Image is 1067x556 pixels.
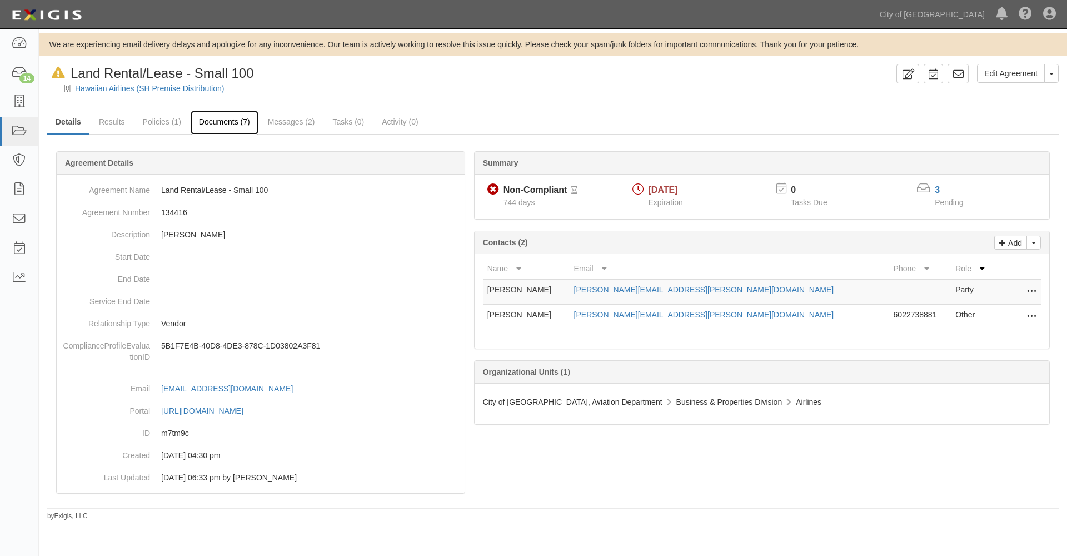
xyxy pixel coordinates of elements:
b: Agreement Details [65,158,133,167]
th: Phone [889,259,951,279]
th: Email [570,259,889,279]
a: Activity (0) [373,111,426,133]
p: 0 [791,184,841,197]
b: Contacts (2) [483,238,528,247]
td: Party [951,279,996,305]
dt: Portal [61,400,150,416]
span: Airlines [796,398,821,406]
td: [PERSON_NAME] [483,279,570,305]
dt: End Date [61,268,150,285]
dd: Land Rental/Lease - Small 100 [61,179,460,201]
b: Summary [483,158,518,167]
img: logo-5460c22ac91f19d4615b14bd174203de0afe785f0fc80cf4dbbc73dc1793850b.png [8,5,85,25]
a: City of [GEOGRAPHIC_DATA] [874,3,990,26]
a: Results [91,111,133,133]
a: [URL][DOMAIN_NAME] [161,406,256,415]
a: Policies (1) [134,111,190,133]
p: Add [1005,236,1022,249]
a: [PERSON_NAME][EMAIL_ADDRESS][PERSON_NAME][DOMAIN_NAME] [574,285,834,294]
td: Other [951,305,996,330]
a: Tasks (0) [324,111,372,133]
dt: Email [61,378,150,394]
a: 3 [935,185,940,195]
a: Details [47,111,89,135]
div: Non-Compliant [503,184,567,197]
dt: Agreement Number [61,201,150,218]
a: Exigis, LLC [54,512,88,520]
th: Name [483,259,570,279]
i: Pending Review [571,187,577,195]
th: Role [951,259,996,279]
span: Expiration [649,198,683,207]
p: 5B1F7E4B-40D8-4DE3-878C-1D03802A3F81 [161,340,460,351]
a: Hawaiian Airlines (SH Premise Distribution) [75,84,224,93]
span: Land Rental/Lease - Small 100 [71,66,254,81]
td: [PERSON_NAME] [483,305,570,330]
dd: [DATE] 06:33 pm by [PERSON_NAME] [61,466,460,489]
div: 14 [19,73,34,83]
b: Organizational Units (1) [483,368,570,376]
a: [PERSON_NAME][EMAIL_ADDRESS][PERSON_NAME][DOMAIN_NAME] [574,310,834,319]
i: Non-Compliant [487,184,499,196]
div: Land Rental/Lease - Small 100 [47,64,254,83]
span: Tasks Due [791,198,827,207]
p: [PERSON_NAME] [161,229,460,240]
i: In Default since 08/22/2023 [52,67,65,79]
dt: ID [61,422,150,439]
dt: Service End Date [61,290,150,307]
a: Add [994,236,1027,250]
span: [DATE] [649,185,678,195]
dd: [DATE] 04:30 pm [61,444,460,466]
small: by [47,512,88,521]
dt: ComplianceProfileEvaluationID [61,335,150,363]
dt: Start Date [61,246,150,262]
div: We are experiencing email delivery delays and apologize for any inconvenience. Our team is active... [39,39,1067,50]
span: Business & Properties Division [676,398,782,406]
dt: Created [61,444,150,461]
dt: Last Updated [61,466,150,483]
dt: Relationship Type [61,312,150,329]
dt: Agreement Name [61,179,150,196]
i: Help Center - Complianz [1019,8,1032,21]
a: Messages (2) [260,111,323,133]
span: City of [GEOGRAPHIC_DATA], Aviation Department [483,398,662,406]
dt: Description [61,224,150,240]
td: 6022738881 [889,305,951,330]
a: Edit Agreement [977,64,1045,83]
dd: 134416 [61,201,460,224]
div: [EMAIL_ADDRESS][DOMAIN_NAME] [161,383,293,394]
a: [EMAIL_ADDRESS][DOMAIN_NAME] [161,384,305,393]
dd: m7tm9c [61,422,460,444]
dd: Vendor [61,312,460,335]
span: Since 08/01/2023 [503,198,535,207]
span: Pending [935,198,963,207]
a: Documents (7) [191,111,258,135]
